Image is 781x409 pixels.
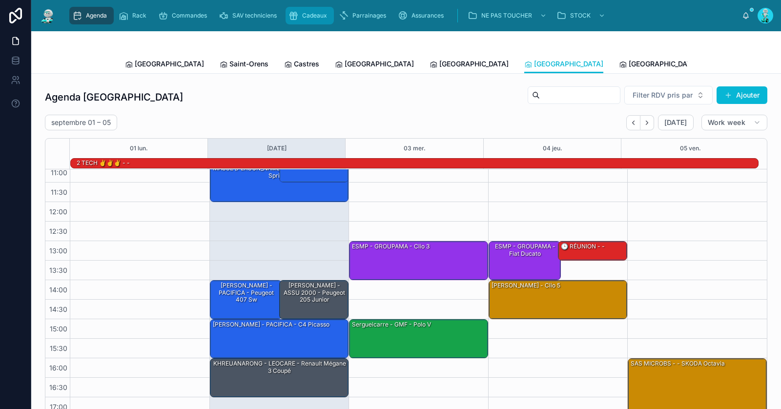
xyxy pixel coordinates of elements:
[232,12,277,20] span: SAV techniciens
[560,242,606,251] div: 🕒 RÉUNION - -
[640,115,654,130] button: Next
[701,115,767,130] button: Work week
[45,90,183,104] h1: Agenda [GEOGRAPHIC_DATA]
[135,59,204,69] span: [GEOGRAPHIC_DATA]
[47,383,70,391] span: 16:30
[284,55,319,75] a: Castres
[47,325,70,333] span: 15:00
[624,86,713,104] button: Select Button
[570,12,591,20] span: STOCK
[680,139,701,158] button: 05 ven.
[335,55,414,75] a: [GEOGRAPHIC_DATA]
[543,139,562,158] button: 04 jeu.
[629,59,698,69] span: [GEOGRAPHIC_DATA]
[717,86,767,104] button: Ajouter
[286,7,334,24] a: Cadeaux
[69,7,114,24] a: Agenda
[439,59,509,69] span: [GEOGRAPHIC_DATA]
[554,7,610,24] a: STOCK
[212,164,348,180] div: MASSE [PERSON_NAME] - ALLIANZ - Mercedes sprinter
[302,12,327,20] span: Cadeaux
[210,359,349,397] div: KHREUANARONG - LEOCARE - Renault Mégane 3 coupé
[116,7,153,24] a: Rack
[491,242,560,258] div: ESMP - GROUPAMA - fiat ducato
[47,207,70,216] span: 12:00
[708,118,745,127] span: Work week
[626,115,640,130] button: Back
[155,7,214,24] a: Commandes
[172,12,207,20] span: Commandes
[47,286,70,294] span: 14:00
[336,7,393,24] a: Parrainages
[267,139,287,158] button: [DATE]
[430,55,509,75] a: [GEOGRAPHIC_DATA]
[48,168,70,177] span: 11:00
[395,7,451,24] a: Assurances
[210,320,349,358] div: [PERSON_NAME] - PACIFICA - c4 picasso
[47,246,70,255] span: 13:00
[658,115,694,130] button: [DATE]
[86,12,107,20] span: Agenda
[633,90,693,100] span: Filter RDV pris par
[351,242,431,251] div: ESMP - GROUPAMA - Clio 3
[64,5,742,26] div: scrollable content
[481,12,532,20] span: NE PAS TOUCHER
[411,12,444,20] span: Assurances
[524,55,603,74] a: [GEOGRAPHIC_DATA]
[491,281,561,290] div: [PERSON_NAME] - clio 5
[210,281,282,319] div: [PERSON_NAME] - PACIFICA - Peugeot 407 sw
[47,344,70,352] span: 15:30
[345,59,414,69] span: [GEOGRAPHIC_DATA]
[39,8,57,23] img: App logo
[229,59,268,69] span: Saint-Orens
[351,320,432,329] div: Sergueicarre - GMF - Polo V
[489,242,560,280] div: ESMP - GROUPAMA - fiat ducato
[220,55,268,75] a: Saint-Orens
[212,359,348,375] div: KHREUANARONG - LEOCARE - Renault Mégane 3 coupé
[216,7,284,24] a: SAV techniciens
[48,188,70,196] span: 11:30
[281,281,348,304] div: [PERSON_NAME] - ASSU 2000 - Peugeot 205 junior
[47,364,70,372] span: 16:00
[352,12,386,20] span: Parrainages
[47,227,70,235] span: 12:30
[47,266,70,274] span: 13:30
[212,281,281,304] div: [PERSON_NAME] - PACIFICA - Peugeot 407 sw
[349,320,488,358] div: Sergueicarre - GMF - Polo V
[664,118,687,127] span: [DATE]
[349,242,488,280] div: ESMP - GROUPAMA - Clio 3
[558,242,627,260] div: 🕒 RÉUNION - -
[465,7,552,24] a: NE PAS TOUCHER
[280,281,348,319] div: [PERSON_NAME] - ASSU 2000 - Peugeot 205 junior
[619,55,698,75] a: [GEOGRAPHIC_DATA]
[76,159,131,167] div: 2 TECH ✌️✌️✌️ - -
[210,164,349,202] div: MASSE [PERSON_NAME] - ALLIANZ - Mercedes sprinter
[489,281,627,319] div: [PERSON_NAME] - clio 5
[132,12,146,20] span: Rack
[47,305,70,313] span: 14:30
[212,320,330,329] div: [PERSON_NAME] - PACIFICA - c4 picasso
[51,118,111,127] h2: septembre 01 – 05
[76,158,131,168] div: 2 TECH ✌️✌️✌️ - -
[130,139,148,158] button: 01 lun.
[630,359,726,368] div: SAS MICROBS - - SKODA Octavia
[534,59,603,69] span: [GEOGRAPHIC_DATA]
[125,55,204,75] a: [GEOGRAPHIC_DATA]
[404,139,426,158] button: 03 mer.
[294,59,319,69] span: Castres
